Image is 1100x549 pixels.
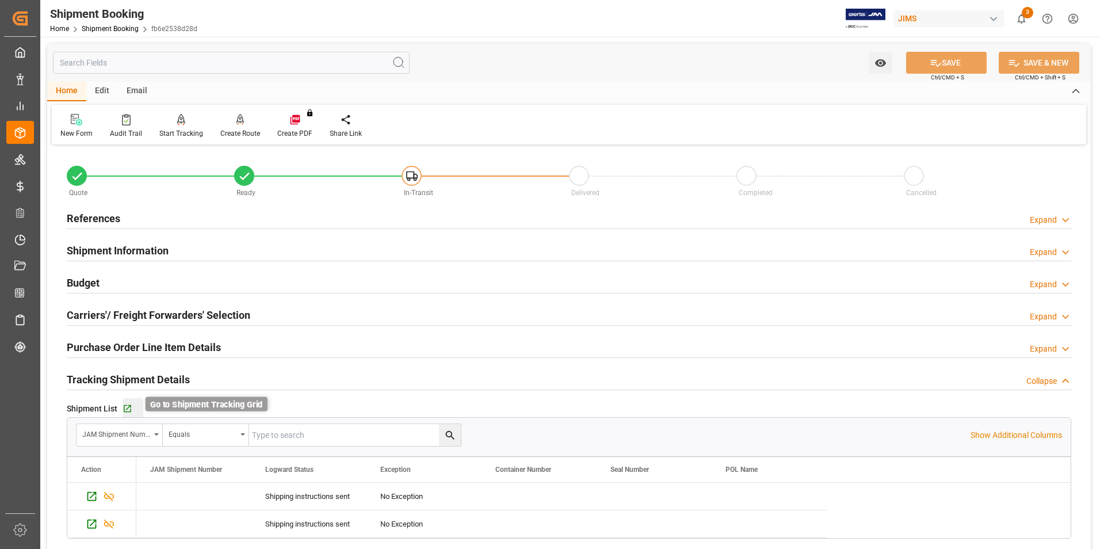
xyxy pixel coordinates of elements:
p: Show Additional Columns [971,429,1062,441]
span: Exception [380,466,411,474]
span: Ctrl/CMD + S [931,73,964,82]
div: No Exception [380,483,468,510]
div: Expand [1030,214,1057,226]
button: show 3 new notifications [1009,6,1034,32]
div: Press SPACE to select this row. [136,483,827,510]
h2: Budget [67,275,100,291]
button: search button [439,424,461,446]
div: Press SPACE to select this row. [67,483,136,510]
div: Shipping instructions sent [265,483,353,510]
div: Press SPACE to select this row. [136,510,827,538]
div: Expand [1030,246,1057,258]
div: Equals [169,426,236,440]
span: Container Number [495,466,551,474]
div: Share Link [330,128,362,139]
div: Expand [1030,311,1057,323]
div: Audit Trail [110,128,142,139]
div: Shipment Booking [50,5,197,22]
input: Search Fields [53,52,410,74]
h2: References [67,211,120,226]
button: SAVE [906,52,987,74]
div: Collapse [1026,375,1057,387]
div: Start Tracking [159,128,203,139]
button: JIMS [893,7,1009,29]
span: Delivered [571,189,599,197]
div: Edit [86,82,118,101]
div: Home [47,82,86,101]
button: open menu [869,52,892,74]
h2: Tracking Shipment Details [67,372,190,387]
div: Expand [1030,279,1057,291]
button: open menu [163,424,249,446]
button: SAVE & NEW [999,52,1079,74]
div: Expand [1030,343,1057,355]
div: Shipping instructions sent [265,511,353,537]
span: JAM Shipment Number [150,466,222,474]
span: Ctrl/CMD + Shift + S [1015,73,1065,82]
button: Help Center [1034,6,1060,32]
span: Completed [739,189,773,197]
span: Seal Number [610,466,649,474]
div: JIMS [893,10,1004,27]
a: Home [50,25,69,33]
button: Go to Shipment Tracking Grid [123,398,143,419]
span: Quote [69,189,87,197]
h2: Purchase Order Line Item Details [67,340,221,355]
span: Ready [236,189,255,197]
div: Press SPACE to select this row. [67,510,136,538]
input: Type to search [249,424,461,446]
span: In-Transit [404,189,433,197]
button: open menu [77,424,163,446]
div: Action [81,466,101,474]
span: Logward Status [265,466,314,474]
div: Create Route [220,128,260,139]
img: Exertis%20JAM%20-%20Email%20Logo.jpg_1722504956.jpg [846,9,885,29]
h2: Carriers'/ Freight Forwarders' Selection [67,307,250,323]
div: Email [118,82,156,101]
span: Cancelled [906,189,937,197]
span: Shipment List [67,403,117,415]
a: Shipment Booking [82,25,139,33]
div: Go to Shipment Tracking Grid [146,397,268,411]
h2: Shipment Information [67,243,169,258]
div: New Form [60,128,93,139]
div: JAM Shipment Number [82,426,150,440]
span: POL Name [725,466,758,474]
div: No Exception [380,511,468,537]
span: 3 [1022,7,1033,18]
